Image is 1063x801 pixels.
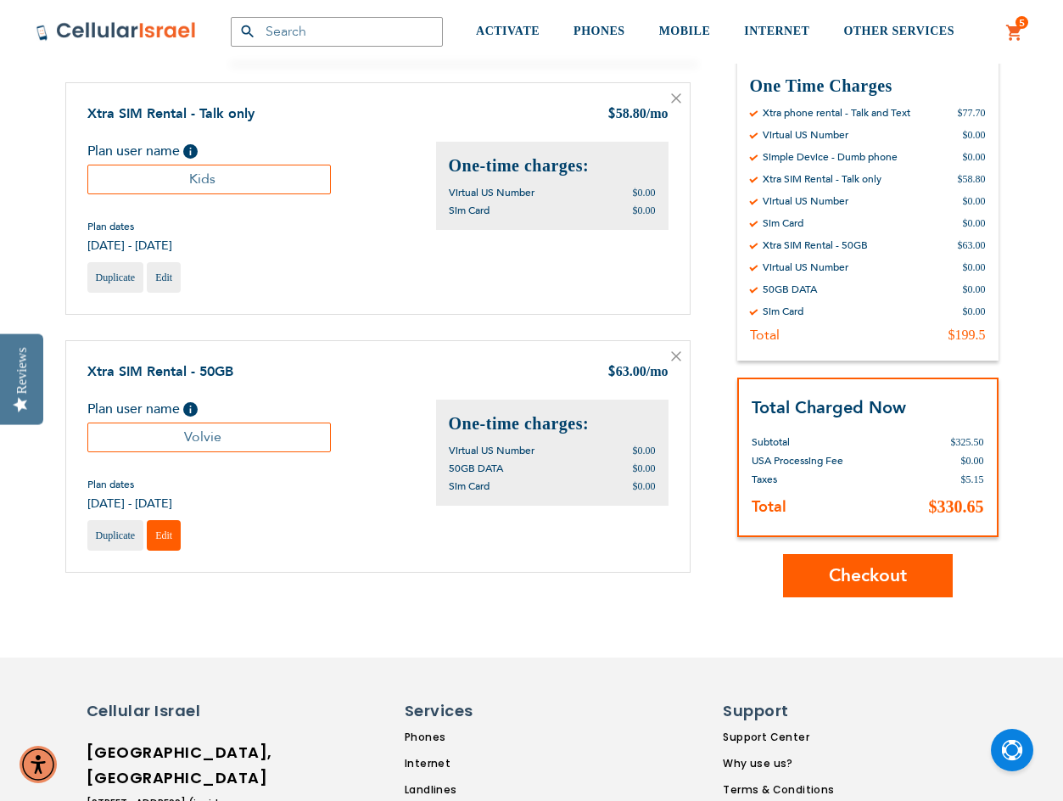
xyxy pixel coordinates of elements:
strong: Total Charged Now [752,396,906,419]
span: 5 [1019,16,1025,30]
span: Plan dates [87,478,172,491]
div: Simple Device - Dumb phone [763,150,898,164]
th: Taxes [752,471,897,490]
div: Xtra SIM Rental - 50GB [763,238,868,252]
h6: Services [405,700,549,722]
span: Virtual US Number [449,444,534,457]
th: Subtotal [752,421,897,452]
a: Terms & Conditions [723,782,834,798]
span: $0.00 [633,480,656,492]
div: Sim Card [763,305,803,318]
h6: [GEOGRAPHIC_DATA], [GEOGRAPHIC_DATA] [87,740,231,791]
div: Sim Card [763,216,803,230]
div: 63.00 [607,362,669,383]
span: Checkout [829,564,907,589]
span: [DATE] - [DATE] [87,496,172,512]
span: $0.00 [633,462,656,474]
span: Virtual US Number [449,186,534,199]
span: Sim Card [449,479,490,493]
span: $ [607,105,616,125]
span: OTHER SERVICES [843,25,954,37]
div: Virtual US Number [763,194,848,208]
a: Edit [147,262,181,293]
div: Accessibility Menu [20,746,57,783]
h2: One-time charges: [449,412,656,435]
span: /mo [646,106,669,120]
span: $0.00 [961,456,984,468]
div: $0.00 [963,150,986,164]
a: Xtra SIM Rental - 50GB [87,362,233,381]
span: $325.50 [951,437,984,449]
h2: One-time charges: [449,154,656,177]
div: $0.00 [963,194,986,208]
div: Reviews [14,347,30,394]
span: Plan user name [87,142,180,160]
a: 5 [1005,23,1024,43]
span: Sim Card [449,204,490,217]
span: Help [183,402,198,417]
div: $0.00 [963,260,986,274]
div: 50GB DATA [763,283,817,296]
img: Cellular Israel Logo [36,21,197,42]
span: $5.15 [961,474,984,486]
span: MOBILE [659,25,711,37]
a: Support Center [723,730,834,745]
span: Plan dates [87,220,172,233]
span: ACTIVATE [476,25,540,37]
div: $0.00 [963,305,986,318]
input: Search [231,17,443,47]
div: Virtual US Number [763,128,848,142]
span: $330.65 [929,498,984,517]
div: Xtra phone rental - Talk and Text [763,106,910,120]
h6: Cellular Israel [87,700,231,722]
div: $0.00 [963,128,986,142]
span: Edit [155,529,172,541]
a: Phones [405,730,559,745]
span: /mo [646,364,669,378]
a: Landlines [405,782,559,798]
div: $63.00 [958,238,986,252]
div: $199.5 [948,327,986,344]
a: Internet [405,756,559,771]
a: Duplicate [87,262,144,293]
div: Total [750,327,780,344]
div: Virtual US Number [763,260,848,274]
a: Edit [147,520,181,551]
div: $77.70 [958,106,986,120]
span: $ [607,363,616,383]
span: Plan user name [87,400,180,418]
h6: Support [723,700,824,722]
div: $0.00 [963,216,986,230]
span: Edit [155,272,172,283]
span: [DATE] - [DATE] [87,238,172,254]
span: $0.00 [633,187,656,199]
div: Xtra SIM Rental - Talk only [763,172,881,186]
span: USA Processing Fee [752,455,843,468]
div: $0.00 [963,283,986,296]
h3: One Time Charges [750,75,986,98]
span: 50GB DATA [449,462,503,475]
span: Duplicate [96,272,136,283]
a: Xtra SIM Rental - Talk only [87,104,255,123]
div: $58.80 [958,172,986,186]
div: 58.80 [607,104,669,125]
a: Why use us? [723,756,834,771]
span: $0.00 [633,445,656,457]
span: INTERNET [744,25,809,37]
span: Help [183,144,198,159]
span: $0.00 [633,204,656,216]
button: Checkout [783,555,953,598]
span: Duplicate [96,529,136,541]
strong: Total [752,497,786,518]
a: Duplicate [87,520,144,551]
span: PHONES [573,25,625,37]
